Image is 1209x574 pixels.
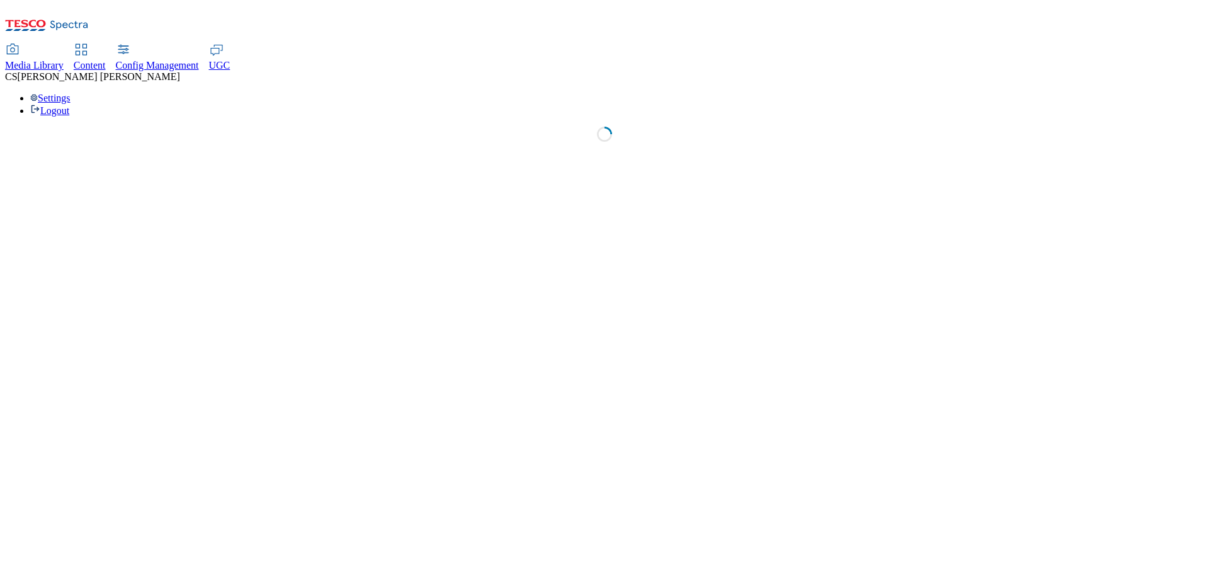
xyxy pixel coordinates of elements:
[209,45,230,71] a: UGC
[30,105,69,116] a: Logout
[209,60,230,71] span: UGC
[30,93,71,103] a: Settings
[5,60,64,71] span: Media Library
[5,45,64,71] a: Media Library
[5,71,18,82] span: CS
[116,45,199,71] a: Config Management
[74,60,106,71] span: Content
[18,71,180,82] span: [PERSON_NAME] [PERSON_NAME]
[116,60,199,71] span: Config Management
[74,45,106,71] a: Content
